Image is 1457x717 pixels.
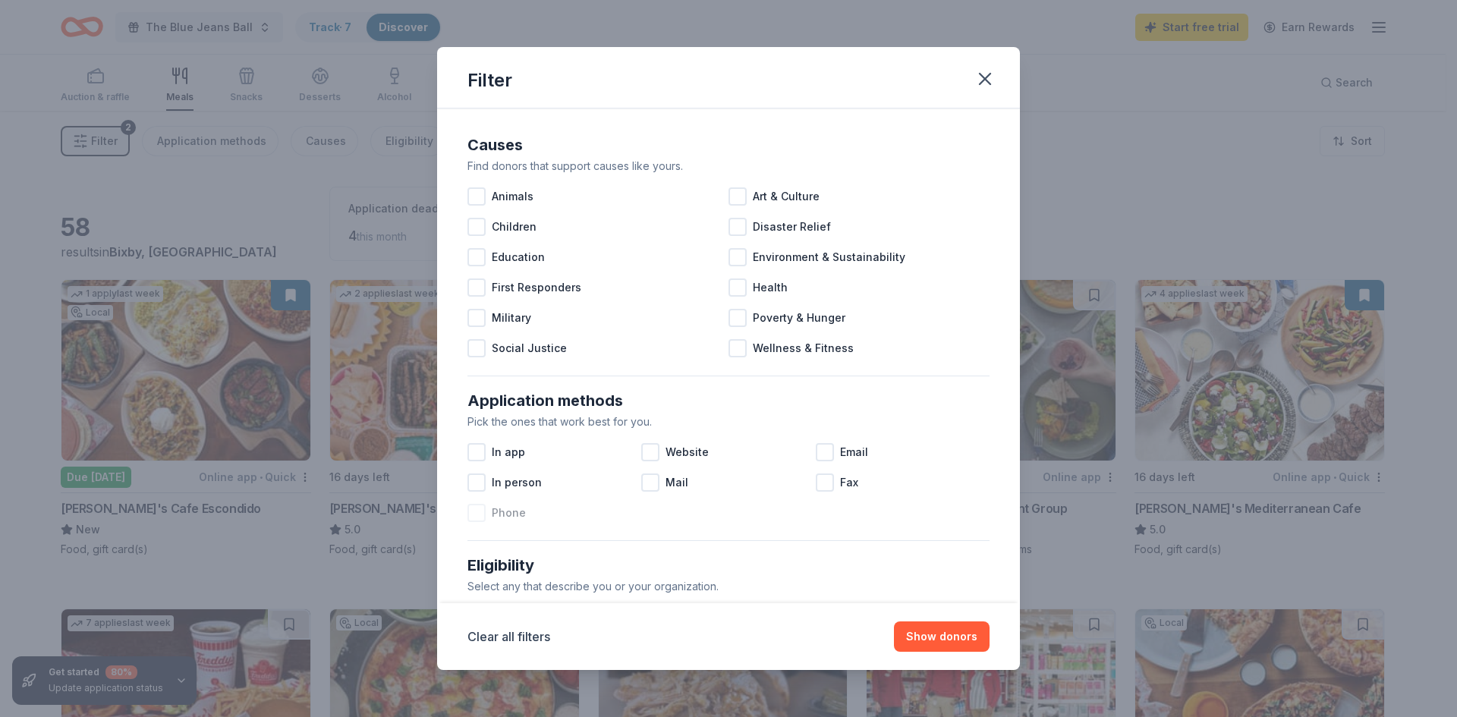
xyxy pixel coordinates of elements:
span: Education [492,248,545,266]
span: Military [492,309,531,327]
span: Mail [666,473,688,492]
span: Fax [840,473,858,492]
span: Poverty & Hunger [753,309,845,327]
button: Show donors [894,621,990,652]
div: Filter [467,68,512,93]
span: Health [753,278,788,297]
button: Clear all filters [467,627,550,646]
span: Email [840,443,868,461]
span: In person [492,473,542,492]
span: Animals [492,187,533,206]
span: Environment & Sustainability [753,248,905,266]
span: In app [492,443,525,461]
div: Eligibility [467,553,990,577]
span: Phone [492,504,526,522]
div: Find donors that support causes like yours. [467,157,990,175]
div: Application methods [467,388,990,413]
div: Pick the ones that work best for you. [467,413,990,431]
span: Children [492,218,537,236]
span: Art & Culture [753,187,820,206]
span: Social Justice [492,339,567,357]
span: Wellness & Fitness [753,339,854,357]
div: Select any that describe you or your organization. [467,577,990,596]
span: Website [666,443,709,461]
div: Causes [467,133,990,157]
span: Disaster Relief [753,218,831,236]
span: First Responders [492,278,581,297]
